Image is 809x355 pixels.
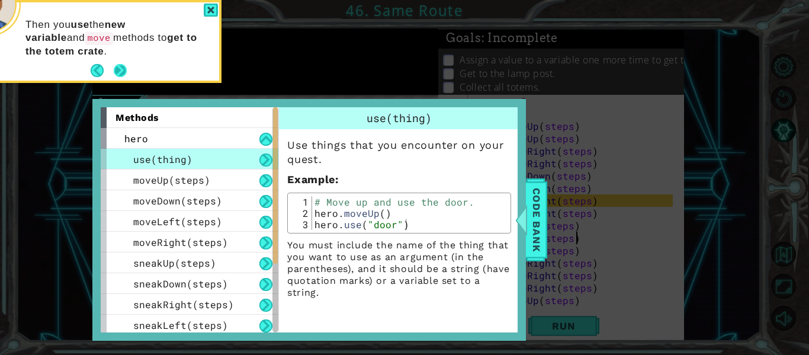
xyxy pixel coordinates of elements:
[101,107,278,128] div: methods
[133,215,222,228] span: moveLeft(steps)
[133,194,222,207] span: moveDown(steps)
[133,236,228,248] span: moveRight(steps)
[25,19,126,43] strong: new variable
[124,132,148,145] span: hero
[279,107,519,129] div: use(thing)
[71,19,89,30] strong: use
[367,111,432,125] span: use(thing)
[133,174,210,186] span: moveUp(steps)
[133,153,192,165] span: use(thing)
[287,173,339,186] strong: :
[527,184,546,256] span: Code Bank
[287,138,511,167] p: Use things that you encounter on your quest.
[133,319,228,331] span: sneakLeft(steps)
[91,64,114,77] button: Back
[25,32,197,57] strong: get to the totem crate
[291,219,312,230] div: 3
[85,32,113,45] code: move
[133,298,234,311] span: sneakRight(steps)
[291,207,312,219] div: 2
[114,64,127,77] button: Next
[25,18,211,58] p: Then you the and methods to .
[133,257,216,269] span: sneakUp(steps)
[133,277,228,290] span: sneakDown(steps)
[287,239,511,299] p: You must include the name of the thing that you want to use as an argument (in the parentheses), ...
[287,173,335,186] span: Example
[291,196,312,207] div: 1
[115,112,159,123] span: methods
